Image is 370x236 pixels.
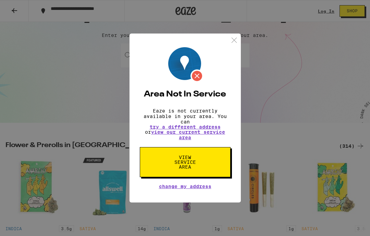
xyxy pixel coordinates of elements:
button: try a different address [150,124,221,129]
img: close.svg [230,36,238,44]
button: Change My Address [159,184,211,189]
a: View Service Area [140,155,231,160]
span: View Service Area [168,155,203,169]
h2: Area Not In Service [140,90,231,99]
button: View Service Area [140,147,231,177]
p: Eaze is not currently available in your area. You can or [140,108,231,140]
img: Location [168,47,203,82]
a: view our current service area [151,129,225,140]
